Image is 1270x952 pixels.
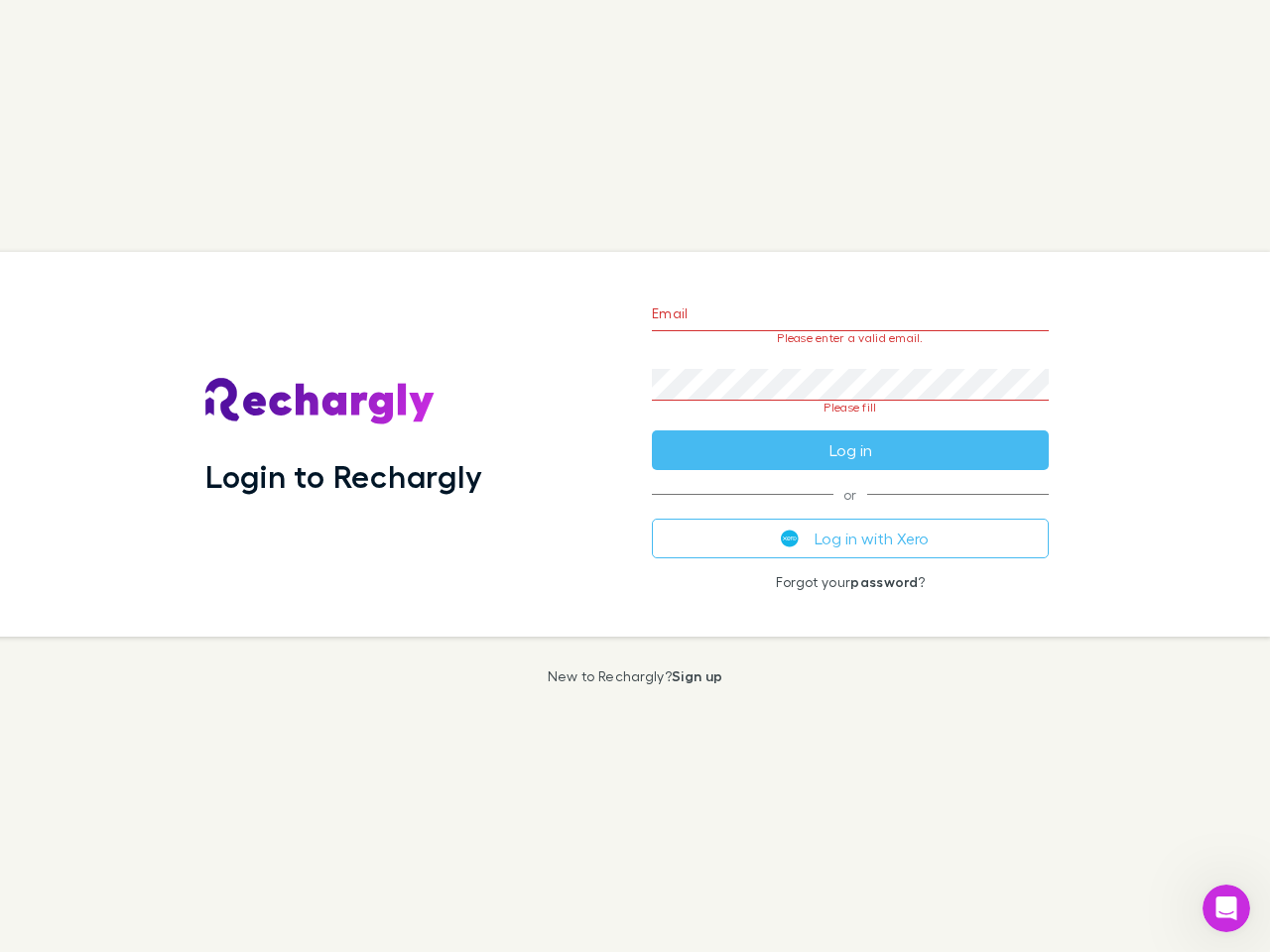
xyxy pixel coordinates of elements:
[850,573,918,590] a: password
[205,378,436,425] img: Rechargly's Logo
[652,519,1049,558] button: Log in with Xero
[652,401,1049,415] p: Please fill
[1203,885,1250,932] iframe: Intercom live chat
[781,530,799,547] img: Xero's logo
[205,457,482,495] h1: Login to Rechargly
[672,667,722,684] a: Sign up
[652,430,1049,470] button: Log in
[652,331,1049,345] p: Please enter a valid email.
[652,574,1049,590] p: Forgot your ?
[548,668,723,684] p: New to Rechargly?
[652,494,1049,495] span: or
